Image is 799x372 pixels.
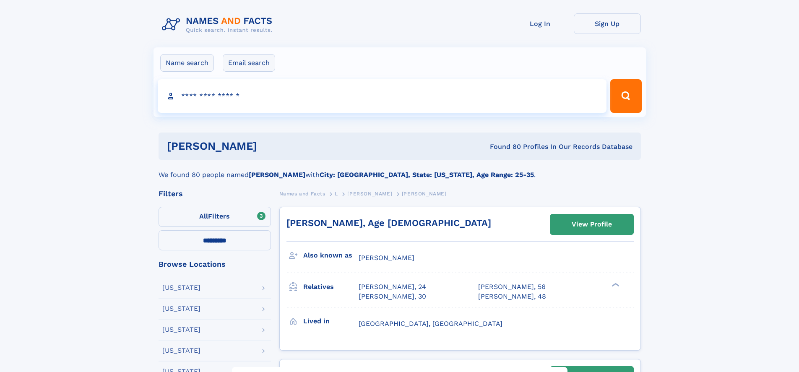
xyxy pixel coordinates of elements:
[303,314,359,328] h3: Lived in
[162,347,200,354] div: [US_STATE]
[159,260,271,268] div: Browse Locations
[359,292,426,301] a: [PERSON_NAME], 30
[478,292,546,301] a: [PERSON_NAME], 48
[507,13,574,34] a: Log In
[286,218,491,228] a: [PERSON_NAME], Age [DEMOGRAPHIC_DATA]
[199,212,208,220] span: All
[550,214,633,234] a: View Profile
[574,13,641,34] a: Sign Up
[320,171,534,179] b: City: [GEOGRAPHIC_DATA], State: [US_STATE], Age Range: 25-35
[478,282,546,291] a: [PERSON_NAME], 56
[158,79,607,113] input: search input
[279,188,325,199] a: Names and Facts
[373,142,632,151] div: Found 80 Profiles In Our Records Database
[223,54,275,72] label: Email search
[303,280,359,294] h3: Relatives
[159,13,279,36] img: Logo Names and Facts
[402,191,447,197] span: [PERSON_NAME]
[162,305,200,312] div: [US_STATE]
[159,207,271,227] label: Filters
[303,248,359,263] h3: Also known as
[347,191,392,197] span: [PERSON_NAME]
[359,320,502,328] span: [GEOGRAPHIC_DATA], [GEOGRAPHIC_DATA]
[347,188,392,199] a: [PERSON_NAME]
[572,215,612,234] div: View Profile
[610,79,641,113] button: Search Button
[167,141,374,151] h1: [PERSON_NAME]
[162,284,200,291] div: [US_STATE]
[159,160,641,180] div: We found 80 people named with .
[159,190,271,198] div: Filters
[249,171,305,179] b: [PERSON_NAME]
[359,282,426,291] a: [PERSON_NAME], 24
[162,326,200,333] div: [US_STATE]
[610,282,620,288] div: ❯
[359,254,414,262] span: [PERSON_NAME]
[335,188,338,199] a: L
[160,54,214,72] label: Name search
[335,191,338,197] span: L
